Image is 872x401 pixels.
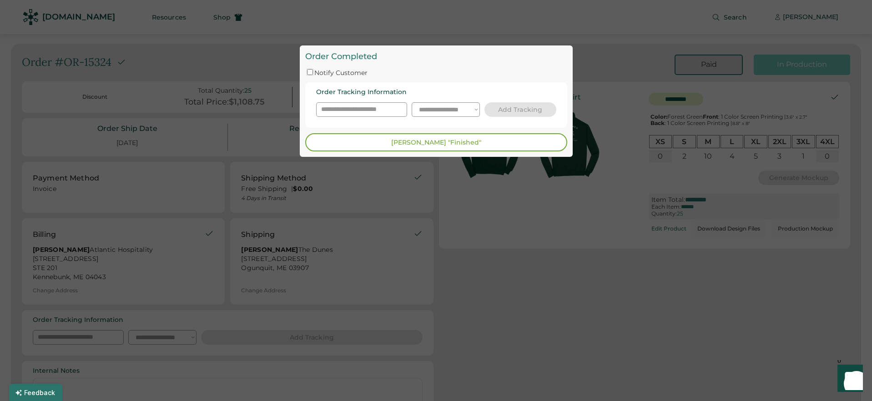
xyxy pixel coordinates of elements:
div: Order Completed [305,51,567,62]
button: Add Tracking [484,102,556,117]
div: Order Tracking Information [316,88,407,97]
button: [PERSON_NAME] "Finished" [305,133,567,151]
label: Notify Customer [314,69,368,77]
iframe: Front Chat [829,360,868,399]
